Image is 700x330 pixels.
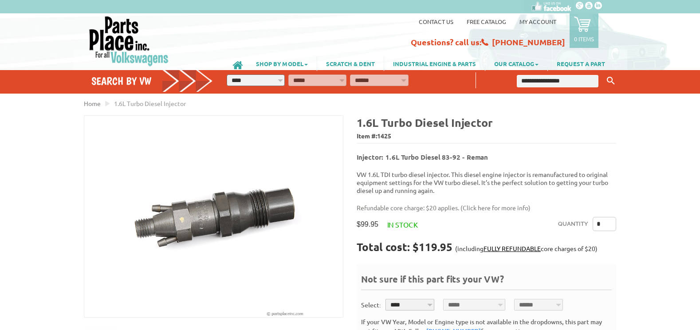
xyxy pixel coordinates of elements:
span: 1425 [377,132,391,140]
b: Injector: 1.6L Turbo Diesel 83-92 - Reman [357,153,488,161]
a: OUR CATALOG [485,56,547,71]
label: Quantity [558,217,588,231]
div: Not sure if this part fits your VW? [361,273,612,290]
a: Home [84,99,101,107]
p: 0 items [574,35,594,43]
span: 1.6L Turbo Diesel Injector [114,99,186,107]
a: SHOP BY MODEL [247,56,317,71]
p: Refundable core charge: $20 applies. ( ) [357,203,610,212]
a: Contact us [419,18,453,25]
a: Free Catalog [467,18,506,25]
img: Parts Place Inc! [88,16,169,67]
a: SCRATCH & DENT [317,56,384,71]
a: 0 items [570,13,598,48]
a: Click here for more info [463,204,528,212]
span: $99.95 [357,220,378,228]
span: Item #: [357,130,616,143]
span: In stock [387,220,418,229]
a: REQUEST A PART [548,56,614,71]
p: VW 1.6L TDI turbo diesel injector. This diesel engine injector is remanufactured to original equi... [357,170,616,194]
strong: Total cost: $119.95 [357,240,452,254]
button: Keyword Search [604,74,617,88]
a: INDUSTRIAL ENGINE & PARTS [384,56,485,71]
a: My Account [519,18,556,25]
img: 1.6L Turbo Diesel Injector [84,116,343,317]
div: Select: [361,300,381,310]
h4: Search by VW [91,75,213,87]
span: (including core charges of $20) [455,244,598,252]
b: 1.6L Turbo Diesel Injector [357,115,493,130]
a: FULLY REFUNDABLE [484,244,541,252]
